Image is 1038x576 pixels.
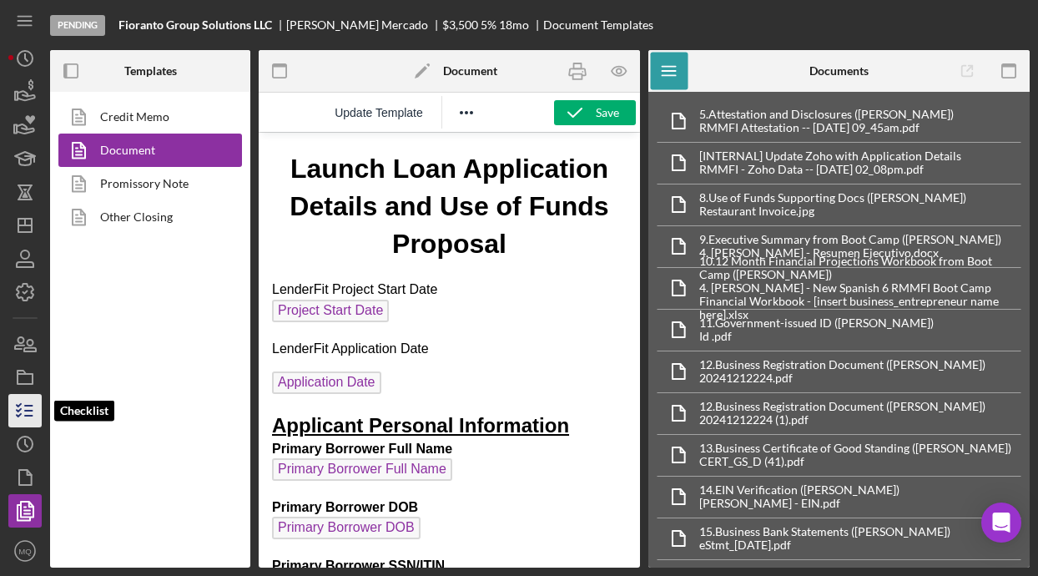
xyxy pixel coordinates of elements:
div: $3,500 [442,18,478,32]
div: 8. Use of Funds Supporting Docs ([PERSON_NAME]) [699,191,966,205]
strong: Primary Borrower SSN/ITIN [13,426,186,440]
div: Save [596,100,619,125]
div: CERT_GS_D (41).pdf [699,455,1011,468]
div: Pending [50,15,105,36]
a: Credit Memo [58,100,234,134]
button: Reset the template to the current product template value [326,101,431,124]
div: 18 mo [499,18,529,32]
div: Document Templates [543,18,653,32]
b: Fioranto Group Solutions LLC [118,18,272,32]
div: 4. [PERSON_NAME] - New Spanish 6 RMMFI Boot Camp Financial Workbook - [insert business_entreprene... [699,281,1020,321]
b: Document [443,64,497,78]
div: 9. Executive Summary from Boot Camp ([PERSON_NAME]) [699,233,1001,246]
div: 4. [PERSON_NAME] - Resumen Ejecutivo.docx [699,246,1001,260]
div: 13. Business Certificate of Good Standing ([PERSON_NAME]) [699,442,1011,455]
div: 14. EIN Verification ([PERSON_NAME]) [699,483,899,497]
button: Reveal or hide additional toolbar items [452,101,481,124]
div: 20241212224 (1).pdf [699,413,985,427]
div: [PERSON_NAME] Mercado [286,18,442,32]
div: [PERSON_NAME] - EIN.pdf [699,497,899,510]
div: 11. Government-issued ID ([PERSON_NAME]) [699,316,934,330]
iframe: Rich Text Area [259,133,640,568]
div: 12. Business Registration Document ([PERSON_NAME]) [699,358,985,371]
div: Id .pdf [699,330,934,343]
div: Restaurant Invoice.jpg [699,205,966,218]
a: Promissory Note [58,167,234,200]
div: 12. Business Registration Document ([PERSON_NAME]) [699,400,985,413]
div: Open Intercom Messenger [981,503,1021,543]
b: Templates [124,64,177,78]
div: RMMFI Attestation -- [DATE] 09_45am.pdf [699,121,954,134]
a: Other Closing [58,200,234,234]
div: [INTERNAL] Update Zoho with Application Details [699,149,961,163]
span: Update Template [335,106,423,119]
button: Save [554,100,636,125]
div: 10. 12 Month Financial Projections Workbook from Boot Camp ([PERSON_NAME]) [699,255,1020,281]
text: MQ [18,547,31,556]
div: 5 % [481,18,496,32]
div: 5. Attestation and Disclosures ([PERSON_NAME]) [699,108,954,121]
div: 20241212224.pdf [699,371,985,385]
div: 15. Business Bank Statements ([PERSON_NAME]) [699,525,950,538]
b: Documents [809,64,869,78]
div: RMMFI - Zoho Data -- [DATE] 02_08pm.pdf [699,163,961,176]
button: MQ [8,534,42,568]
div: eStmt_[DATE].pdf [699,538,950,552]
a: Document [58,134,234,167]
